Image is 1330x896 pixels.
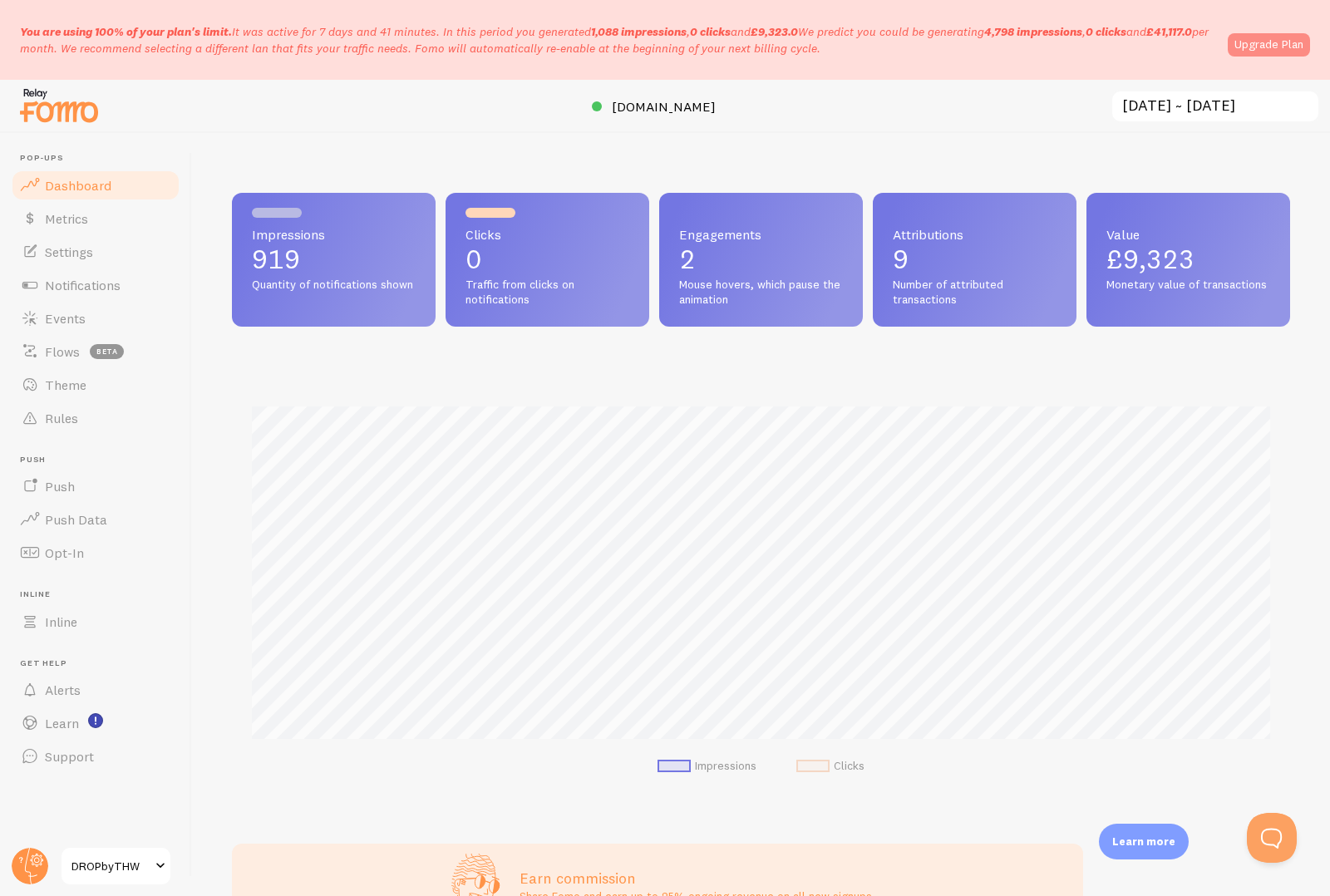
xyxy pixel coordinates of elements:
iframe: Help Scout Beacon - Open [1247,813,1297,863]
a: Learn [10,706,181,740]
span: Impressions [252,228,416,241]
span: Quantity of notifications shown [252,278,416,293]
b: 4,798 impressions [984,24,1082,39]
a: DROPbyTHW [60,846,172,886]
a: Settings [10,235,181,268]
a: Rules [10,401,181,435]
li: Clicks [796,759,864,774]
span: Pop-ups [20,153,181,164]
li: Impressions [658,759,756,774]
span: Learn [45,715,79,731]
span: Rules [45,410,78,426]
p: 0 [465,246,629,273]
span: Get Help [20,658,181,669]
span: Push Data [45,511,107,528]
span: £9,323 [1106,243,1195,275]
span: Clicks [465,228,629,241]
a: Opt-In [10,536,181,569]
a: Events [10,302,181,335]
span: DROPbyTHW [71,856,150,876]
span: Flows [45,343,80,360]
a: Push Data [10,503,181,536]
span: Push [20,455,181,465]
p: 919 [252,246,416,273]
span: Settings [45,244,93,260]
span: Notifications [45,277,121,293]
span: , and [591,24,798,39]
span: Inline [45,613,77,630]
span: Metrics [45,210,88,227]
span: Traffic from clicks on notifications [465,278,629,307]
a: Push [10,470,181,503]
a: Alerts [10,673,181,706]
span: Theme [45,377,86,393]
span: Mouse hovers, which pause the animation [679,278,843,307]
span: Alerts [45,682,81,698]
span: Push [45,478,75,495]
p: 2 [679,246,843,273]
span: , and [984,24,1192,39]
span: Events [45,310,86,327]
b: £9,323.0 [751,24,798,39]
div: Learn more [1099,824,1189,859]
p: Learn more [1112,834,1175,849]
b: 0 clicks [690,24,731,39]
p: It was active for 7 days and 41 minutes. In this period you generated We predict you could be gen... [20,23,1218,57]
span: Inline [20,589,181,600]
a: Theme [10,368,181,401]
svg: <p>Watch New Feature Tutorials!</p> [88,713,103,728]
span: You are using 100% of your plan's limit. [20,24,232,39]
span: Attributions [893,228,1057,241]
a: Inline [10,605,181,638]
span: beta [90,344,124,359]
span: Number of attributed transactions [893,278,1057,307]
span: Engagements [679,228,843,241]
span: Support [45,748,94,765]
b: £41,117.0 [1146,24,1192,39]
a: Notifications [10,268,181,302]
span: Monetary value of transactions [1106,278,1270,293]
h3: Earn commission [520,869,872,888]
a: Upgrade Plan [1228,33,1310,57]
a: Metrics [10,202,181,235]
span: Value [1106,228,1270,241]
a: Support [10,740,181,773]
span: Dashboard [45,177,111,194]
b: 1,088 impressions [591,24,687,39]
a: Dashboard [10,169,181,202]
span: Opt-In [45,544,84,561]
p: 9 [893,246,1057,273]
img: fomo-relay-logo-orange.svg [17,84,101,126]
a: Flows beta [10,335,181,368]
b: 0 clicks [1086,24,1126,39]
